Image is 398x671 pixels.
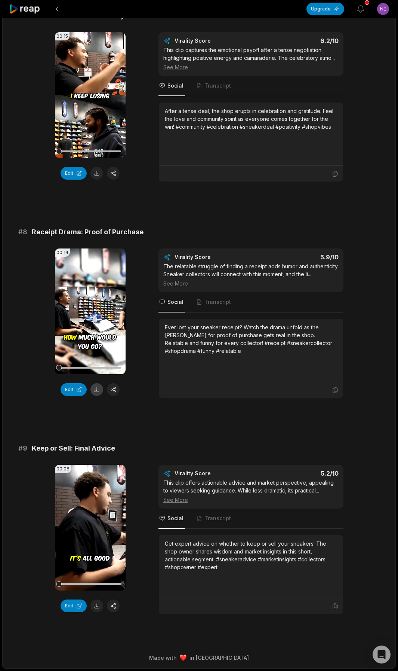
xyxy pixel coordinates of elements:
[258,470,339,477] div: 5.2 /10
[163,496,339,504] div: See More
[204,515,231,522] span: Transcript
[61,600,87,612] button: Edit
[158,76,343,96] nav: Tabs
[204,82,231,89] span: Transcript
[175,37,255,45] div: Virality Score
[61,167,87,180] button: Edit
[163,280,339,287] div: See More
[163,262,339,287] div: The relatable struggle of finding a receipt adds humor and authenticity. Sneaker collectors will ...
[373,646,391,664] div: Open Intercom Messenger
[165,323,337,355] div: Ever lost your sneaker receipt? Watch the drama unfold as the [PERSON_NAME] for proof of purchase...
[167,298,183,306] span: Social
[175,470,255,477] div: Virality Score
[306,3,344,15] button: Upgrade
[258,253,339,261] div: 5.9 /10
[258,37,339,45] div: 6.2 /10
[9,654,389,662] div: Made with in [GEOGRAPHIC_DATA]
[32,227,144,237] span: Receipt Drama: Proof of Purchase
[18,443,27,454] span: # 9
[180,655,186,661] img: heart emoji
[175,253,255,261] div: Virality Score
[18,227,27,237] span: # 8
[163,63,339,71] div: See More
[55,32,126,158] video: Your browser does not support mp4 format.
[167,515,183,522] span: Social
[165,540,337,571] div: Get expert advice on whether to keep or sell your sneakers! The shop owner shares wisdom and mark...
[163,479,339,504] div: This clip offers actionable advice and market perspective, appealing to viewers seeking guidance....
[158,292,343,312] nav: Tabs
[55,248,126,374] video: Your browser does not support mp4 format.
[167,82,183,89] span: Social
[204,298,231,306] span: Transcript
[163,46,339,71] div: This clip captures the emotional payoff after a tense negotiation, highlighting positive energy a...
[55,465,126,591] video: Your browser does not support mp4 format.
[158,509,343,529] nav: Tabs
[165,107,337,131] div: After a tense deal, the shop erupts in celebration and gratitude. Feel the love and community spi...
[32,443,115,454] span: Keep or Sell: Final Advice
[61,383,87,396] button: Edit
